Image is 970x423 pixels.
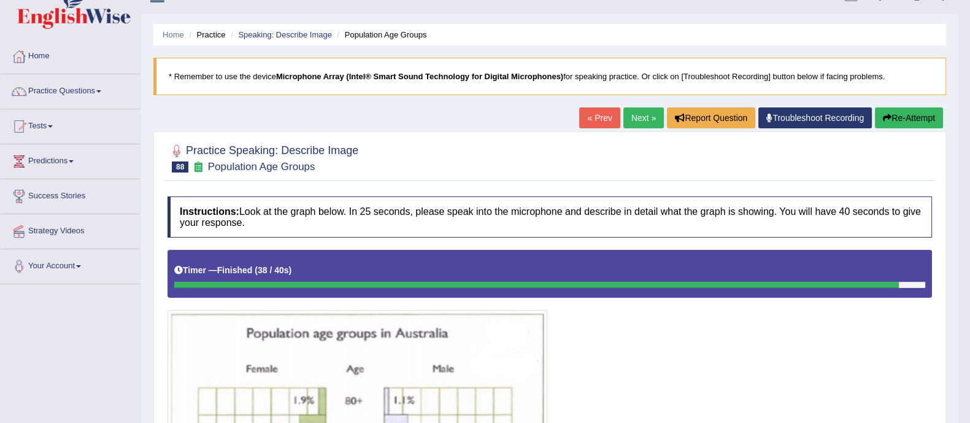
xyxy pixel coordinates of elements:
[180,206,239,217] b: Instructions:
[579,107,620,128] a: « Prev
[875,107,943,128] button: Re-Attempt
[1,144,140,175] a: Predictions
[153,58,946,95] blockquote: * Remember to use the device for speaking practice. Or click on [Troubleshoot Recording] button b...
[1,214,140,245] a: Strategy Videos
[208,161,315,173] small: Population Age Groups
[191,161,204,173] small: Exam occurring question
[623,107,664,128] a: Next »
[1,249,140,280] a: Your Account
[1,179,140,210] a: Success Stories
[167,196,932,238] h4: Look at the graph below. In 25 seconds, please speak into the microphone and describe in detail w...
[258,265,289,275] b: 38 / 40s
[174,266,291,275] h5: Timer —
[289,265,292,275] b: )
[186,29,225,41] li: Practice
[217,265,253,275] b: Finished
[1,39,140,70] a: Home
[667,107,755,128] button: Report Question
[172,161,188,173] span: 88
[167,142,358,173] h2: Practice Speaking: Describe Image
[238,30,331,39] a: Speaking: Describe Image
[276,72,563,81] b: Microphone Array (Intel® Smart Sound Technology for Digital Microphones)
[334,29,426,41] li: Population Age Groups
[1,74,140,105] a: Practice Questions
[163,30,184,39] a: Home
[255,265,258,275] b: (
[758,107,872,128] a: Troubleshoot Recording
[1,109,140,140] a: Tests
